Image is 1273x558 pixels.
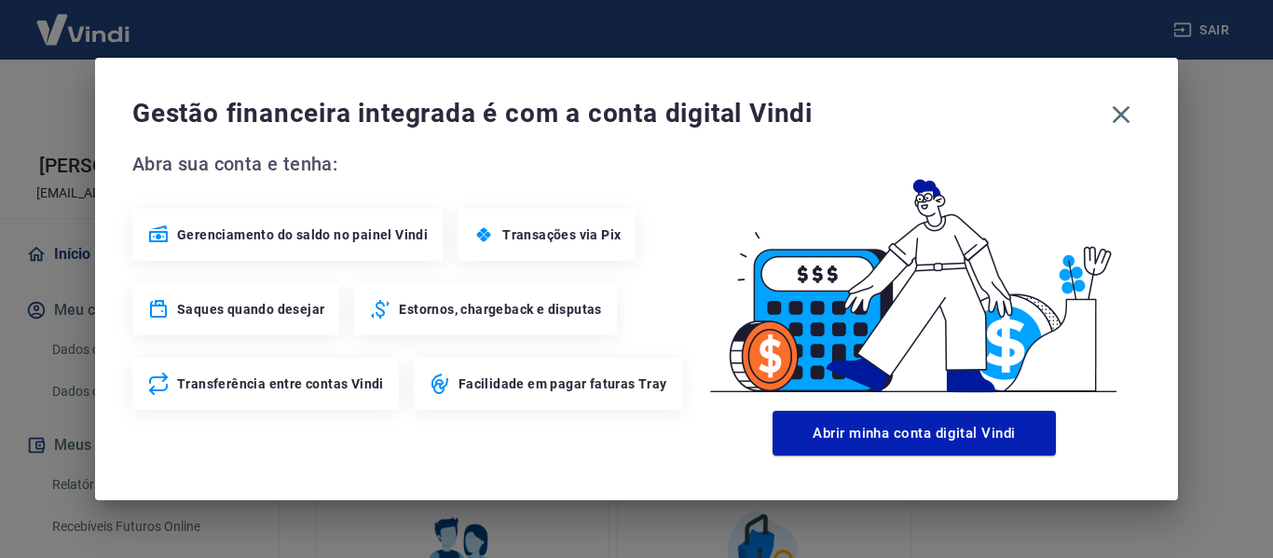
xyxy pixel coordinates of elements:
span: Gerenciamento do saldo no painel Vindi [177,225,428,244]
span: Gestão financeira integrada é com a conta digital Vindi [132,95,1102,132]
button: Abrir minha conta digital Vindi [773,411,1056,456]
span: Estornos, chargeback e disputas [399,300,601,319]
span: Abra sua conta e tenha: [132,149,688,179]
span: Transações via Pix [502,225,621,244]
span: Transferência entre contas Vindi [177,374,384,393]
span: Saques quando desejar [177,300,324,319]
img: Good Billing [688,149,1141,403]
span: Facilidade em pagar faturas Tray [459,374,667,393]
